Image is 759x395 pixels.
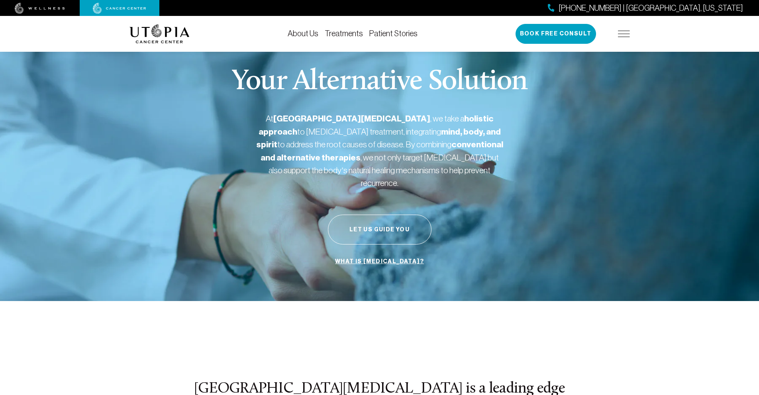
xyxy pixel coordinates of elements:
strong: holistic approach [259,113,494,137]
a: [PHONE_NUMBER] | [GEOGRAPHIC_DATA], [US_STATE] [548,2,743,14]
a: Treatments [325,29,363,38]
strong: conventional and alternative therapies [261,139,503,163]
a: What is [MEDICAL_DATA]? [333,254,426,269]
strong: [GEOGRAPHIC_DATA][MEDICAL_DATA] [273,113,430,124]
img: wellness [15,3,65,14]
span: [PHONE_NUMBER] | [GEOGRAPHIC_DATA], [US_STATE] [559,2,743,14]
a: About Us [288,29,318,38]
img: logo [129,24,190,43]
img: cancer center [93,3,146,14]
p: At , we take a to [MEDICAL_DATA] treatment, integrating to address the root causes of disease. By... [256,112,503,189]
a: Patient Stories [369,29,418,38]
img: icon-hamburger [618,31,630,37]
button: Book Free Consult [516,24,596,44]
button: Let Us Guide You [328,215,431,244]
p: Your Alternative Solution [231,68,528,96]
